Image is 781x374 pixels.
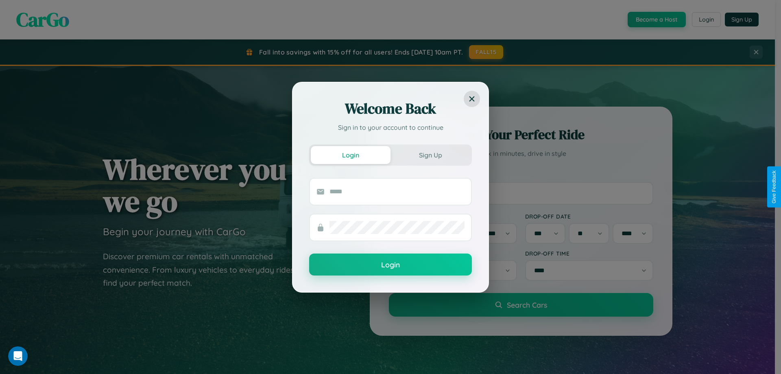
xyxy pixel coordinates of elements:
[309,99,472,118] h2: Welcome Back
[309,254,472,276] button: Login
[390,146,470,164] button: Sign Up
[309,122,472,132] p: Sign in to your account to continue
[8,346,28,366] iframe: Intercom live chat
[311,146,390,164] button: Login
[771,171,777,203] div: Give Feedback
